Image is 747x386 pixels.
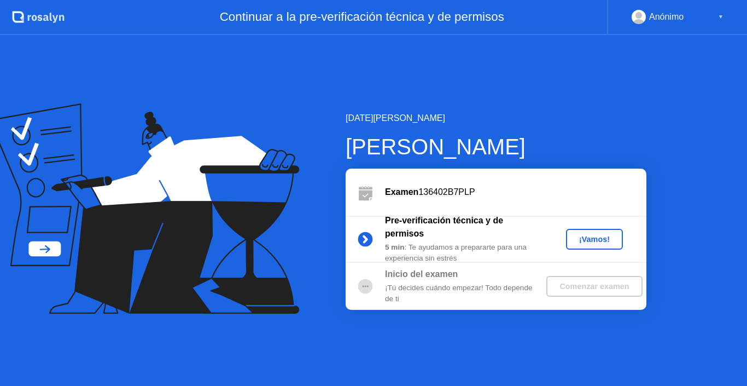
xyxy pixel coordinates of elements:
b: Pre-verificación técnica y de permisos [385,216,503,238]
b: Examen [385,187,418,197]
b: Inicio del examen [385,269,458,279]
div: Comenzar examen [551,282,638,291]
div: [PERSON_NAME] [346,130,646,163]
div: [DATE][PERSON_NAME] [346,112,646,125]
button: Comenzar examen [546,276,642,297]
b: 5 min [385,243,405,251]
div: 136402B7PLP [385,186,646,199]
div: ¡Vamos! [570,235,618,244]
div: : Te ayudamos a prepararte para una experiencia sin estrés [385,242,542,264]
div: ¡Tú decides cuándo empezar! Todo depende de ti [385,283,542,305]
div: Anónimo [649,10,684,24]
div: ▼ [718,10,723,24]
button: ¡Vamos! [566,229,623,250]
